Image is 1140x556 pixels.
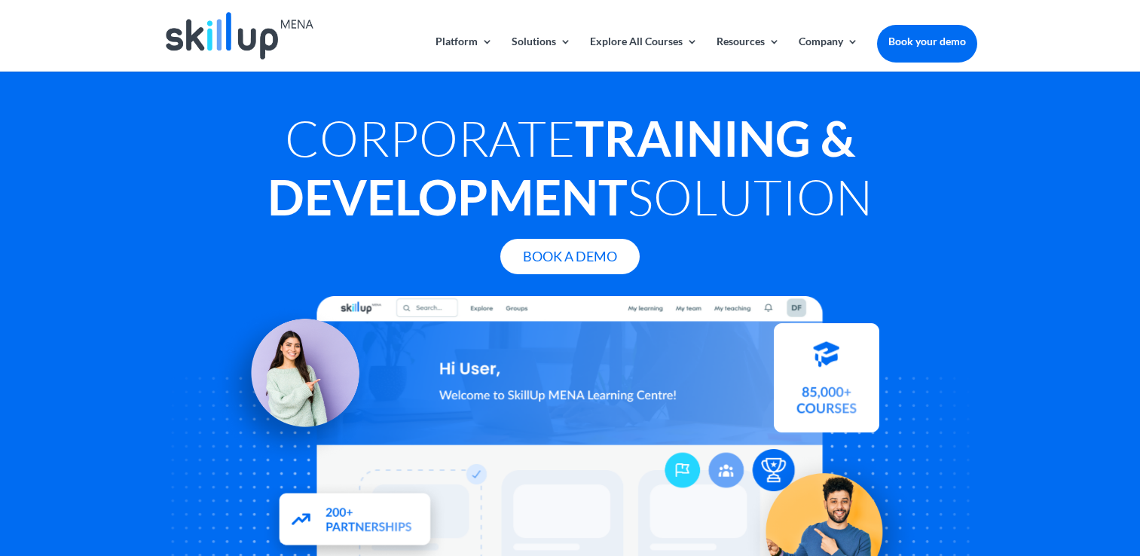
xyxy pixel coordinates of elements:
[267,108,855,226] strong: Training & Development
[774,330,879,439] img: Courses library - SkillUp MENA
[500,239,640,274] a: Book A Demo
[717,36,780,72] a: Resources
[799,36,858,72] a: Company
[889,393,1140,556] iframe: Chat Widget
[436,36,493,72] a: Platform
[590,36,698,72] a: Explore All Courses
[164,108,977,234] h1: Corporate Solution
[166,12,313,60] img: Skillup Mena
[877,25,977,58] a: Book your demo
[512,36,571,72] a: Solutions
[212,301,374,463] img: Learning Management Solution - SkillUp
